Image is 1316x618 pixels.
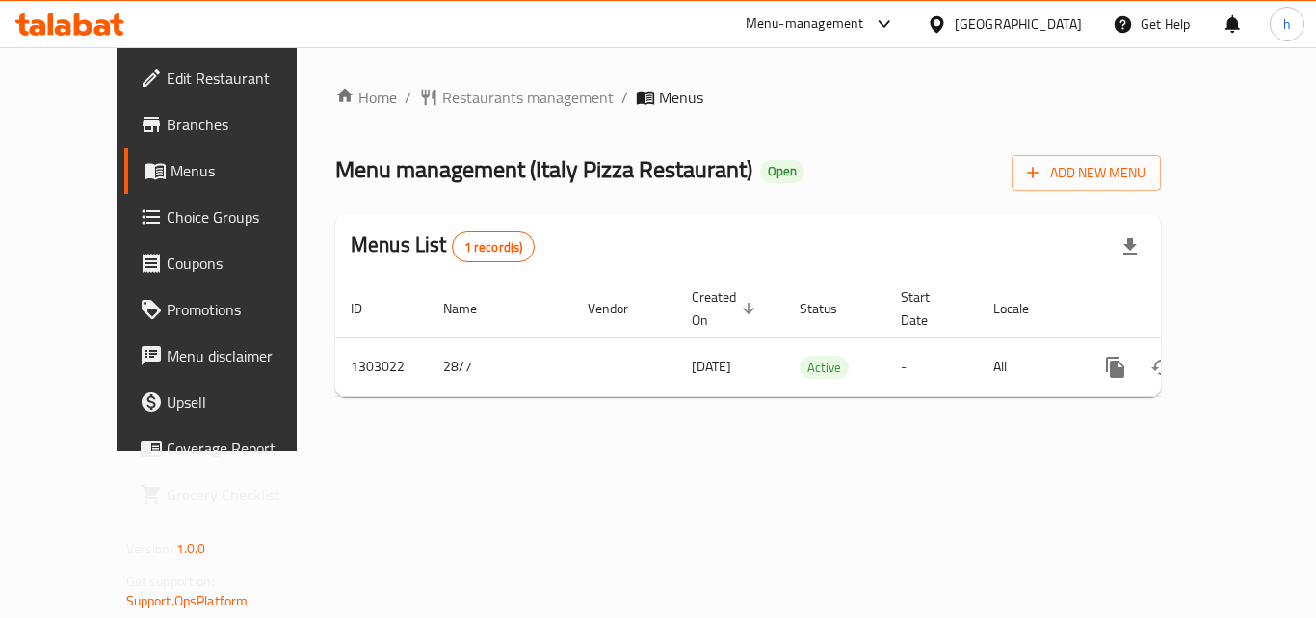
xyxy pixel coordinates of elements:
span: [DATE] [692,354,731,379]
span: Name [443,297,502,320]
span: Menus [171,159,321,182]
a: Edit Restaurant [124,55,336,101]
span: Locale [993,297,1054,320]
table: enhanced table [335,280,1293,397]
nav: breadcrumb [335,86,1161,109]
span: h [1283,13,1291,35]
th: Actions [1077,280,1293,338]
span: Branches [167,113,321,136]
button: Change Status [1139,344,1185,390]
span: Coverage Report [167,437,321,460]
span: Grocery Checklist [167,483,321,506]
span: Edit Restaurant [167,67,321,90]
a: Menu disclaimer [124,333,336,379]
td: All [978,337,1077,396]
span: Open [760,163,804,179]
div: [GEOGRAPHIC_DATA] [955,13,1082,35]
span: Add New Menu [1027,161,1145,185]
span: Promotions [167,298,321,321]
a: Restaurants management [419,86,614,109]
span: Active [800,357,849,379]
li: / [405,86,411,109]
div: Export file [1107,224,1153,270]
span: Menu disclaimer [167,344,321,367]
td: 1303022 [335,337,428,396]
a: Menus [124,148,336,194]
div: Active [800,356,849,379]
a: Upsell [124,379,336,425]
span: Vendor [588,297,653,320]
a: Coverage Report [124,425,336,471]
a: Branches [124,101,336,148]
span: Upsell [167,390,321,414]
span: Start Date [901,285,955,332]
button: more [1092,344,1139,390]
a: Choice Groups [124,194,336,240]
span: 1 record(s) [453,238,535,256]
span: Menu management ( Italy Pizza Restaurant ) [335,148,752,191]
a: Home [335,86,397,109]
span: 1.0.0 [176,536,206,561]
a: Support.OpsPlatform [126,588,249,613]
td: - [885,337,978,396]
span: Restaurants management [442,86,614,109]
li: / [621,86,628,109]
span: Choice Groups [167,205,321,228]
span: Coupons [167,252,321,275]
span: Menus [659,86,703,109]
span: ID [351,297,387,320]
span: Get support on: [126,569,215,594]
span: Status [800,297,862,320]
div: Total records count [452,231,536,262]
a: Promotions [124,286,336,333]
div: Menu-management [746,13,864,36]
td: 28/7 [428,337,572,396]
span: Version: [126,536,173,561]
button: Add New Menu [1012,155,1161,191]
h2: Menus List [351,230,535,262]
div: Open [760,160,804,183]
a: Coupons [124,240,336,286]
a: Grocery Checklist [124,471,336,518]
span: Created On [692,285,761,332]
